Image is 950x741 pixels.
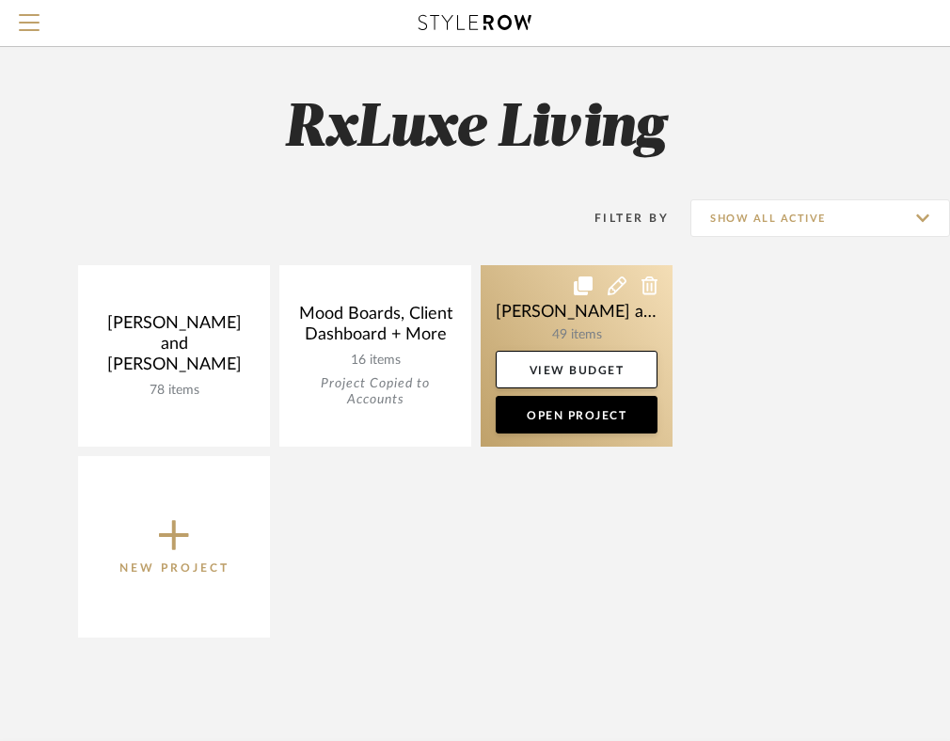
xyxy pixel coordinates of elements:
button: New Project [78,456,270,638]
p: New Project [119,559,230,577]
div: Project Copied to Accounts [294,376,456,408]
div: 16 items [294,353,456,369]
div: Filter By [570,209,669,228]
div: [PERSON_NAME] and [PERSON_NAME] [93,313,255,383]
div: 78 items [93,383,255,399]
a: View Budget [496,351,657,388]
div: Mood Boards, Client Dashboard + More [294,304,456,353]
a: Open Project [496,396,657,434]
